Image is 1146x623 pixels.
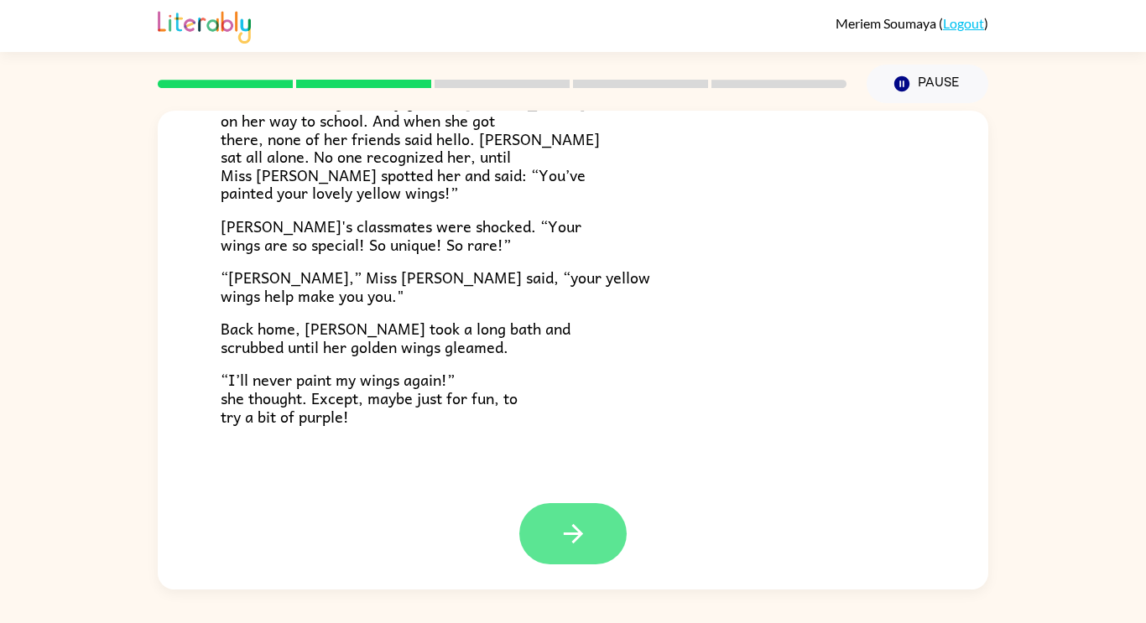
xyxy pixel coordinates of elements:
span: “I’ll never paint my wings again!” she thought. Except, maybe just for fun, to try a bit of purple! [221,367,518,428]
div: ( ) [836,15,988,31]
a: Logout [943,15,984,31]
span: Back home, [PERSON_NAME] took a long bath and scrubbed until her golden wings gleamed. [221,316,570,359]
span: “[PERSON_NAME],” Miss [PERSON_NAME] said, “your yellow wings help make you you." [221,265,650,308]
button: Pause [867,65,988,103]
span: Meriem Soumaya [836,15,939,31]
span: The next morning, nobody greeted [PERSON_NAME] on her way to school. And when she got there, none... [221,90,600,205]
span: [PERSON_NAME]'s classmates were shocked. “Your wings are so special! So unique! So rare!” [221,214,581,257]
img: Literably [158,7,251,44]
